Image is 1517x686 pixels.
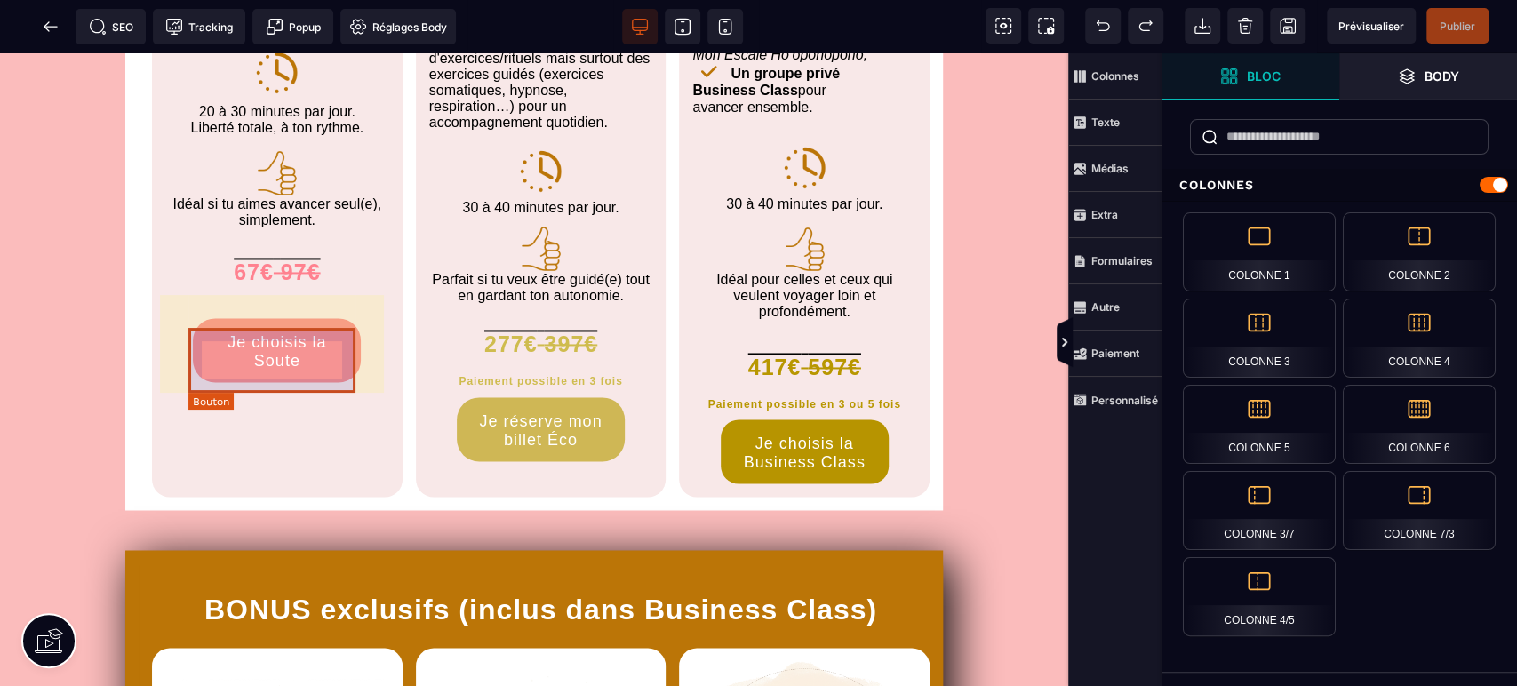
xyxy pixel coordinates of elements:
h1: BONUS exclusifs (inclus dans Business Class) [139,530,943,581]
strong: Extra [1091,208,1118,221]
img: ee9af1840ad9ea3918363913a4391e1a_clock-61160-BB7507.png [782,92,827,137]
strong: Colonnes [1091,69,1139,83]
span: Personnalisé [1068,377,1162,423]
div: Colonne 4 [1343,299,1496,378]
span: Publier [1440,20,1475,33]
strong: Paiement [1091,347,1139,360]
span: Nettoyage [1227,8,1263,44]
strong: Autre [1091,300,1120,314]
span: Idéal pour celles et ceux qui veulent voyager loin et profondément. [716,212,892,266]
div: 30 à 40 minutes par jour. [692,137,916,172]
div: Colonne 3/7 [1183,471,1336,550]
span: Voir tablette [665,9,700,44]
div: Colonne 2 [1343,212,1496,291]
span: Autre [1068,284,1162,331]
span: Voir mobile [707,9,743,44]
span: Voir les composants [986,8,1021,44]
div: Colonne 7/3 [1343,471,1496,550]
span: Défaire [1085,8,1121,44]
span: Extra [1068,192,1162,238]
span: Code de suivi [153,9,245,44]
span: Rétablir [1128,8,1163,44]
b: Un groupe privé Business Class [692,12,840,44]
span: Créer une alerte modale [252,9,333,44]
div: 20 à 30 minutes par jour. [165,44,389,67]
span: SEO [89,18,133,36]
span: Voir bureau [622,9,658,44]
div: Colonne 4/5 [1183,557,1336,636]
span: Paiement [1068,331,1162,377]
span: Enregistrer [1270,8,1305,44]
span: Médias [1068,146,1162,192]
span: pour avancer ensemble. [692,12,840,61]
span: Texte [1068,100,1162,146]
span: Prévisualiser [1338,20,1404,33]
span: Parfait si tu veux être guidé(e) tout en gardant ton autonomie. [432,212,650,250]
button: Je réserve mon billet Éco [457,344,625,408]
strong: Formulaires [1091,254,1153,267]
span: Idéal si tu aimes avancer seul(e), simplement. [172,143,381,174]
span: Tracking [165,18,233,36]
span: Importer [1185,8,1220,44]
div: Colonne 5 [1183,385,1336,464]
img: cb5ec90518915eaee5cf51e325e95357_thumb-7909113-BB7507.png [781,172,828,219]
img: ee9af1840ad9ea3918363913a4391e1a_clock-61160-BB7507.png [518,95,563,140]
span: Ouvrir les calques [1339,53,1517,100]
span: Enregistrer le contenu [1426,8,1489,44]
img: cb5ec90518915eaee5cf51e325e95357_thumb-7909113-BB7507.png [517,171,564,219]
strong: Médias [1091,162,1129,175]
span: Aperçu [1327,8,1416,44]
img: cb5ec90518915eaee5cf51e325e95357_thumb-7909113-BB7507.png [253,96,300,143]
span: Favicon [340,9,456,44]
strong: Body [1425,69,1459,83]
span: Colonnes [1068,53,1162,100]
span: Ouvrir les blocs [1162,53,1339,100]
strong: Texte [1091,116,1120,129]
span: Capture d'écran [1028,8,1064,44]
span: Afficher les vues [1162,316,1179,370]
span: Formulaires [1068,238,1162,284]
div: Liberté totale, à ton rythme. [165,67,389,83]
span: Métadata SEO [76,9,146,44]
button: Je choisis la Soute [193,265,361,329]
strong: Bloc [1247,69,1281,83]
strong: Personnalisé [1091,394,1158,407]
div: Colonne 6 [1343,385,1496,464]
div: Colonne 1 [1183,212,1336,291]
span: Retour [33,9,68,44]
div: Colonnes [1162,169,1517,202]
div: Colonne 3 [1183,299,1336,378]
div: 30 à 40 minutes par jour. [429,140,653,163]
span: Réglages Body [349,18,447,36]
button: Je choisis la Business Class [721,366,889,430]
span: Popup [266,18,321,36]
